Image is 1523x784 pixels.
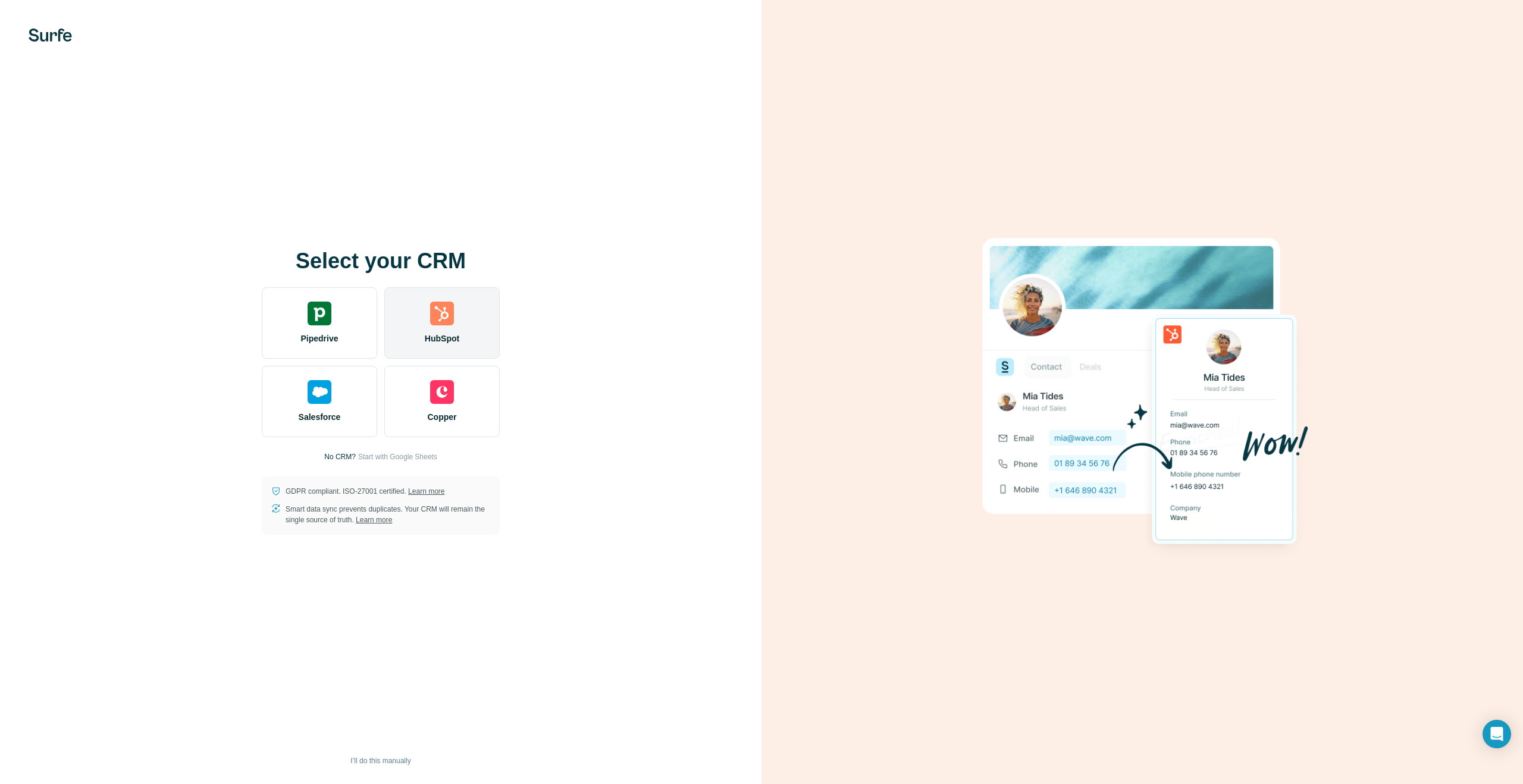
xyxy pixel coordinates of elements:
[430,302,454,325] img: hubspot's logo
[342,752,419,770] button: I’ll do this manually
[350,755,410,766] span: I’ll do this manually
[1483,720,1511,748] div: Open Intercom Messenger
[308,302,331,325] img: pipedrive's logo
[408,487,444,496] a: Learn more
[430,380,454,404] img: copper's logo
[425,333,459,344] span: HubSpot
[308,380,331,404] img: salesforce's logo
[286,504,490,525] p: Smart data sync prevents duplicates. Your CRM will remain the single source of truth.
[299,411,341,423] span: Salesforce
[976,219,1309,565] img: HUBSPOT image
[324,451,356,462] p: No CRM?
[286,486,444,497] p: GDPR compliant. ISO-27001 certified.
[428,411,457,423] span: Copper
[358,451,437,462] button: Start with Google Sheets
[262,249,500,273] h1: Select your CRM
[300,333,338,344] span: Pipedrive
[356,516,392,524] a: Learn more
[29,29,72,42] img: Surfe's logo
